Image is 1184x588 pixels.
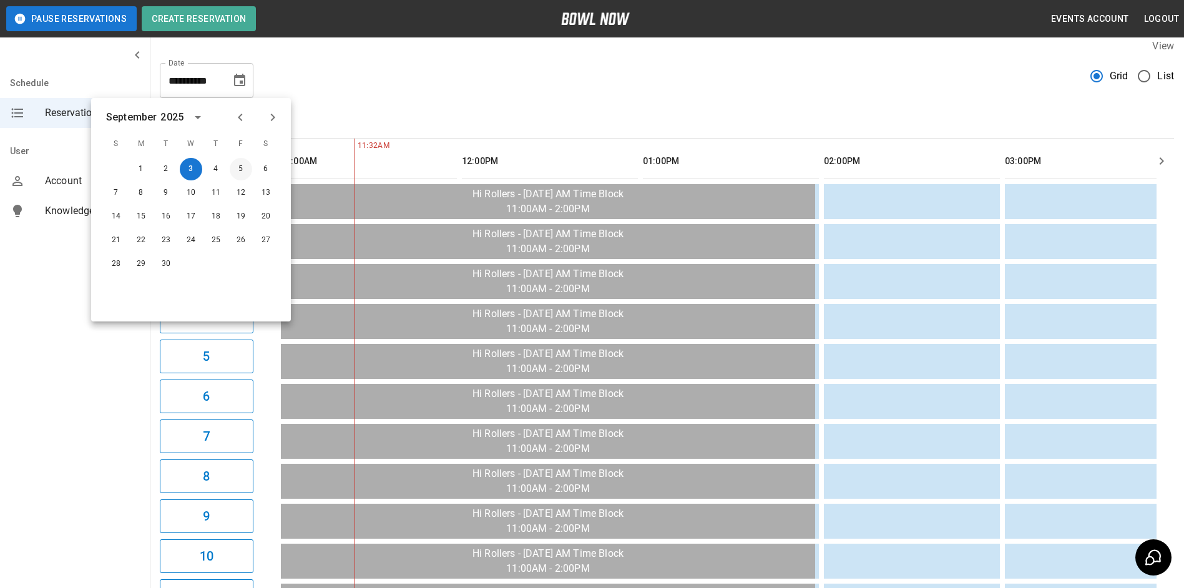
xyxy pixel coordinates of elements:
div: 2025 [160,110,183,125]
button: Sep 25, 2025 [205,229,227,252]
span: M [130,132,152,157]
h6: 5 [203,346,210,366]
button: Sep 1, 2025 [130,158,152,180]
button: Sep 10, 2025 [180,182,202,204]
span: T [205,132,227,157]
button: Sep 23, 2025 [155,229,177,252]
h6: 6 [203,386,210,406]
button: Sep 21, 2025 [105,229,127,252]
button: Logout [1139,7,1184,31]
button: Sep 28, 2025 [105,253,127,275]
button: Sep 26, 2025 [230,229,252,252]
button: Sep 20, 2025 [255,205,277,228]
button: 5 [160,340,253,373]
button: Sep 13, 2025 [255,182,277,204]
span: Knowledge Base [45,203,140,218]
button: Sep 2, 2025 [155,158,177,180]
h6: 7 [203,426,210,446]
th: 01:00PM [643,144,819,179]
button: 6 [160,380,253,413]
span: T [155,132,177,157]
button: Next month [262,107,283,128]
button: Sep 3, 2025 [180,158,202,180]
button: Sep 5, 2025 [230,158,252,180]
span: W [180,132,202,157]
button: Sep 19, 2025 [230,205,252,228]
button: Sep 17, 2025 [180,205,202,228]
button: Sep 12, 2025 [230,182,252,204]
span: Reservations [45,105,140,120]
button: calendar view is open, switch to year view [187,107,208,128]
th: 12:00PM [462,144,638,179]
h6: 8 [203,466,210,486]
button: Sep 29, 2025 [130,253,152,275]
span: 11:32AM [355,140,358,152]
button: Choose date, selected date is Sep 3, 2025 [227,68,252,93]
span: Grid [1110,69,1128,84]
button: 7 [160,419,253,453]
div: inventory tabs [160,108,1174,138]
button: Events Account [1046,7,1134,31]
button: 8 [160,459,253,493]
button: Sep 16, 2025 [155,205,177,228]
span: Account [45,174,140,189]
h6: 9 [203,506,210,526]
div: September [106,110,157,125]
button: Sep 30, 2025 [155,253,177,275]
button: 9 [160,499,253,533]
button: Create Reservation [142,6,256,31]
span: S [105,132,127,157]
button: Sep 4, 2025 [205,158,227,180]
button: Pause Reservations [6,6,137,31]
button: Sep 24, 2025 [180,229,202,252]
th: 11:00AM [281,144,457,179]
span: List [1157,69,1174,84]
button: Sep 14, 2025 [105,205,127,228]
button: Sep 6, 2025 [255,158,277,180]
button: Sep 11, 2025 [205,182,227,204]
button: Sep 22, 2025 [130,229,152,252]
button: Sep 9, 2025 [155,182,177,204]
button: Sep 27, 2025 [255,229,277,252]
button: Previous month [230,107,251,128]
button: Sep 7, 2025 [105,182,127,204]
button: Sep 18, 2025 [205,205,227,228]
button: Sep 8, 2025 [130,182,152,204]
label: View [1152,40,1174,52]
span: F [230,132,252,157]
span: S [255,132,277,157]
th: 02:00PM [824,144,1000,179]
button: Sep 15, 2025 [130,205,152,228]
h6: 10 [200,546,213,566]
img: logo [561,12,630,25]
button: 10 [160,539,253,573]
